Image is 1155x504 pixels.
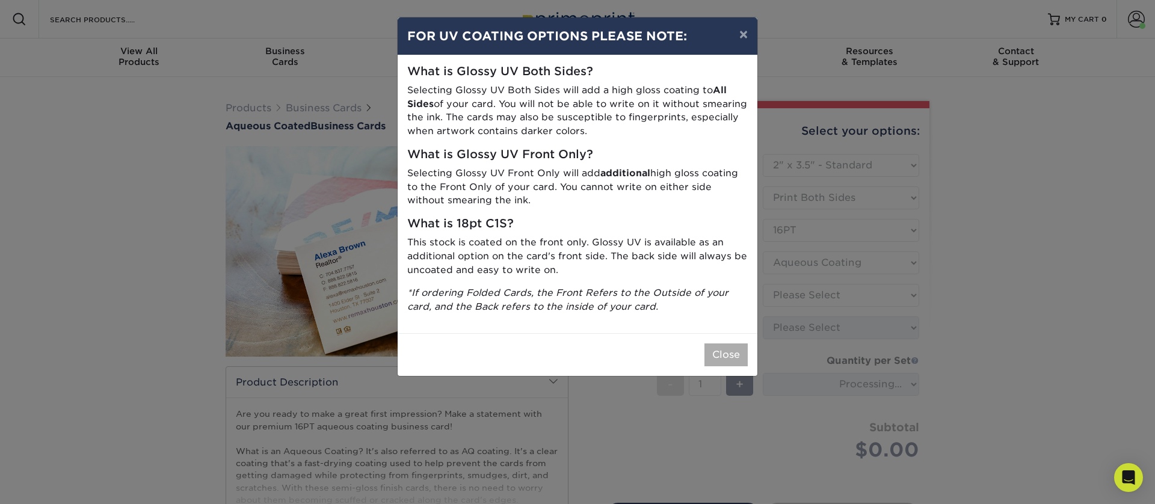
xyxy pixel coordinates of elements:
[407,167,748,207] p: Selecting Glossy UV Front Only will add high gloss coating to the Front Only of your card. You ca...
[600,167,650,179] strong: additional
[1114,463,1143,492] div: Open Intercom Messenger
[407,27,748,45] h4: FOR UV COATING OPTIONS PLEASE NOTE:
[704,343,748,366] button: Close
[407,84,748,138] p: Selecting Glossy UV Both Sides will add a high gloss coating to of your card. You will not be abl...
[730,17,757,51] button: ×
[407,148,748,162] h5: What is Glossy UV Front Only?
[407,84,727,109] strong: All Sides
[407,65,748,79] h5: What is Glossy UV Both Sides?
[407,287,728,312] i: *If ordering Folded Cards, the Front Refers to the Outside of your card, and the Back refers to t...
[407,236,748,277] p: This stock is coated on the front only. Glossy UV is available as an additional option on the car...
[407,217,748,231] h5: What is 18pt C1S?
